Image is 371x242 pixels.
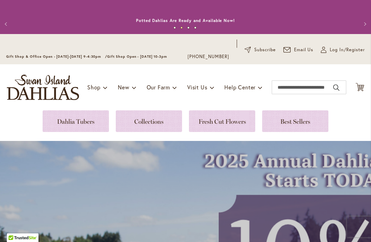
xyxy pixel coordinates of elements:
span: Gift Shop Open - [DATE] 10-3pm [107,54,167,59]
button: 1 of 4 [173,26,176,29]
button: 3 of 4 [187,26,190,29]
button: 2 of 4 [180,26,183,29]
button: Next [357,17,371,31]
a: Potted Dahlias Are Ready and Available Now! [136,18,235,23]
span: New [118,84,129,91]
span: Gift Shop & Office Open - [DATE]-[DATE] 9-4:30pm / [6,54,107,59]
span: Help Center [224,84,256,91]
span: Email Us [294,46,314,53]
span: Our Farm [147,84,170,91]
a: store logo [7,75,79,100]
a: Subscribe [245,46,276,53]
a: Log In/Register [321,46,365,53]
span: Subscribe [254,46,276,53]
span: Log In/Register [330,46,365,53]
button: 4 of 4 [194,26,196,29]
span: Visit Us [187,84,207,91]
span: Shop [87,84,101,91]
a: Email Us [283,46,314,53]
a: [PHONE_NUMBER] [188,53,229,60]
